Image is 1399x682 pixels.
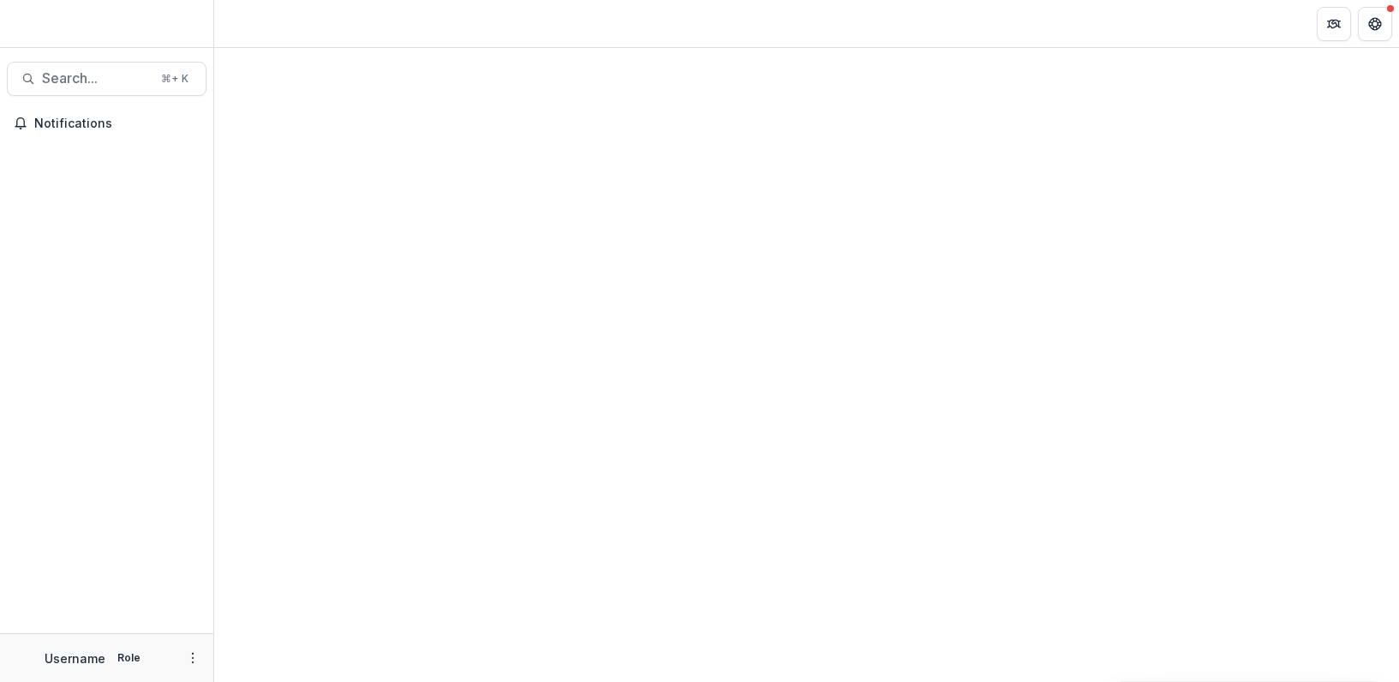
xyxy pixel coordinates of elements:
p: Role [112,650,146,666]
button: Notifications [7,110,206,137]
span: Notifications [34,117,200,131]
button: Partners [1317,7,1351,41]
div: ⌘ + K [158,69,192,88]
button: Get Help [1358,7,1392,41]
p: Username [45,649,105,667]
nav: breadcrumb [221,11,294,36]
button: Search... [7,62,206,96]
span: Search... [42,70,151,87]
button: More [182,648,203,668]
